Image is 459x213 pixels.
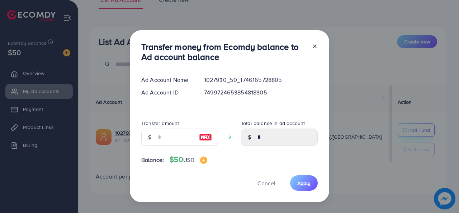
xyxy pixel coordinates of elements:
span: Cancel [257,179,275,187]
div: 1027930_50_1746165728805 [198,76,323,84]
label: Total balance in ad account [241,120,305,127]
button: Apply [290,175,318,191]
label: Transfer amount [141,120,179,127]
img: image [200,157,207,164]
h4: $50 [170,155,207,164]
div: 7499724653854818305 [198,88,323,97]
div: Ad Account Name [136,76,198,84]
div: Ad Account ID [136,88,198,97]
img: image [199,133,212,142]
span: USD [183,156,194,164]
span: Balance: [141,156,164,164]
button: Cancel [249,175,284,191]
span: Apply [297,180,311,187]
h3: Transfer money from Ecomdy balance to Ad account balance [141,42,306,62]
